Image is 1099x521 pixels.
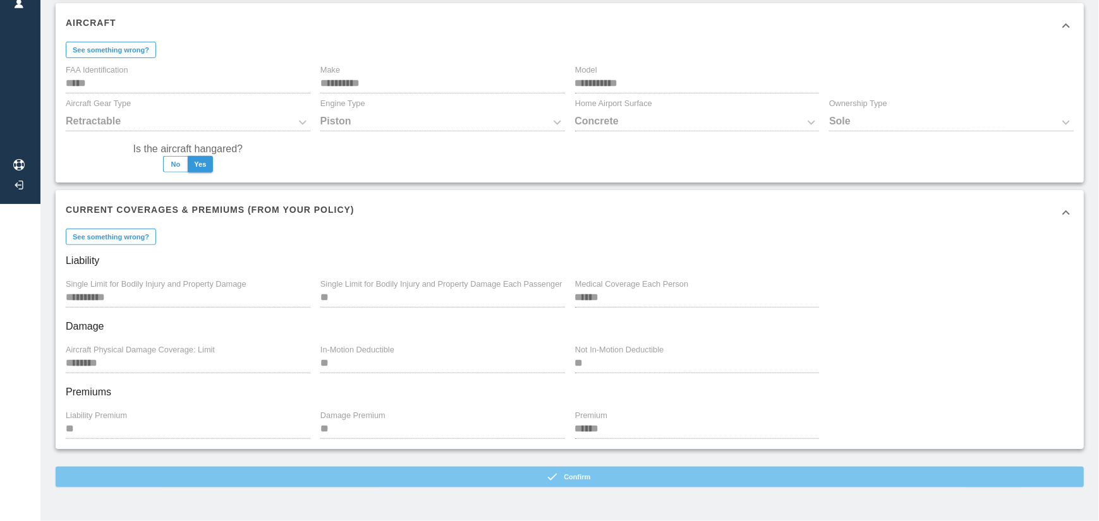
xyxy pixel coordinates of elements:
[320,410,386,421] label: Damage Premium
[320,64,340,76] label: Make
[575,114,820,131] div: Concrete
[66,16,116,30] h6: Aircraft
[66,64,128,76] label: FAA Identification
[66,410,127,421] label: Liability Premium
[66,98,131,109] label: Aircraft Gear Type
[575,98,652,109] label: Home Airport Surface
[66,114,310,131] div: Retractable
[66,42,156,58] button: See something wrong?
[829,114,1074,131] div: Sole
[575,64,597,76] label: Model
[320,344,394,356] label: In-Motion Deductible
[66,318,1074,335] h6: Damage
[320,98,365,109] label: Engine Type
[56,467,1084,487] button: Confirm
[66,229,156,245] button: See something wrong?
[133,141,243,156] label: Is the aircraft hangared?
[56,190,1084,236] div: Current Coverages & Premiums (from your policy)
[66,203,355,217] h6: Current Coverages & Premiums (from your policy)
[575,344,664,356] label: Not In-Motion Deductible
[188,156,213,172] button: Yes
[56,3,1084,49] div: Aircraft
[66,383,1074,401] h6: Premiums
[66,252,1074,270] h6: Liability
[66,278,246,290] label: Single Limit for Bodily Injury and Property Damage
[575,410,607,421] label: Premium
[829,98,887,109] label: Ownership Type
[163,156,188,172] button: No
[320,114,565,131] div: Piston
[320,278,562,290] label: Single Limit for Bodily Injury and Property Damage Each Passenger
[575,278,688,290] label: Medical Coverage Each Person
[66,344,215,356] label: Aircraft Physical Damage Coverage: Limit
